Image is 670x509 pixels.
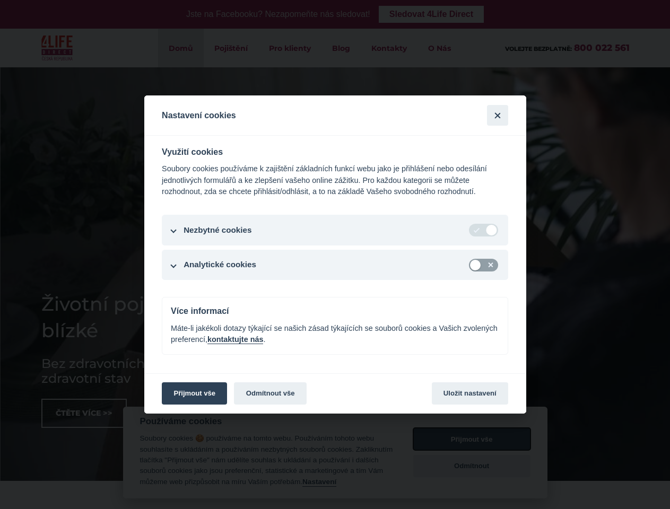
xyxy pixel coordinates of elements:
[162,95,432,135] div: Nastavení cookies
[162,382,227,405] button: Přijmout vše
[207,335,264,344] a: kontaktujte nás
[162,163,508,198] div: Soubory cookies používáme k zajištění základních funkcí webu jako je přihlášení nebo odesílání je...
[171,323,499,346] div: Máte-li jakékoli dotazy týkající se našich zásad týkajících se souborů cookies a Vašich zvolených...
[162,215,508,245] button: Nezbytné cookies
[162,147,508,157] div: Využití cookies
[234,382,306,405] button: Odmítnout vše
[171,306,499,316] div: Více informací
[487,105,508,126] button: Zavřít
[432,382,508,405] button: Uložit nastavení
[162,250,508,280] button: Analytické cookies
